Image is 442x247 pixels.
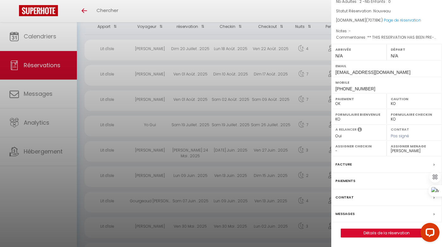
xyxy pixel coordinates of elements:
label: Facture [335,161,352,168]
span: N/A [391,53,398,58]
label: Contrat [335,194,354,201]
label: Caution [391,96,438,102]
label: Assigner Checkin [335,143,383,149]
label: Mobile [335,79,438,86]
span: N/A [335,53,343,58]
span: [PHONE_NUMBER] [335,86,375,91]
div: [DOMAIN_NAME] [336,17,437,23]
label: Contrat [391,127,409,131]
label: Paiement [335,96,383,102]
p: Notes : [336,28,437,34]
span: Pas signé [391,133,409,139]
span: 707.18 [368,17,378,23]
p: Commentaires : [336,34,437,41]
a: Détails de la réservation [341,229,432,237]
label: Formulaire Checkin [391,111,438,118]
i: Sélectionner OUI si vous souhaiter envoyer les séquences de messages post-checkout [358,127,362,134]
label: Formulaire Bienvenue [335,111,383,118]
span: [EMAIL_ADDRESS][DOMAIN_NAME] [335,70,410,75]
a: Page de réservation [384,17,421,23]
iframe: LiveChat chat widget [415,220,442,247]
label: Départ [391,46,438,53]
label: Arrivée [335,46,383,53]
label: Paiements [335,178,355,184]
span: ( €) [366,17,383,23]
button: Détails de la réservation [341,229,433,237]
label: A relancer [335,127,357,132]
label: Assigner Menage [391,143,438,149]
label: Messages [335,211,355,217]
label: Email [335,63,438,69]
span: - [349,28,351,34]
p: Statut Réservation : [336,8,437,14]
span: Nouveau [373,8,391,14]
